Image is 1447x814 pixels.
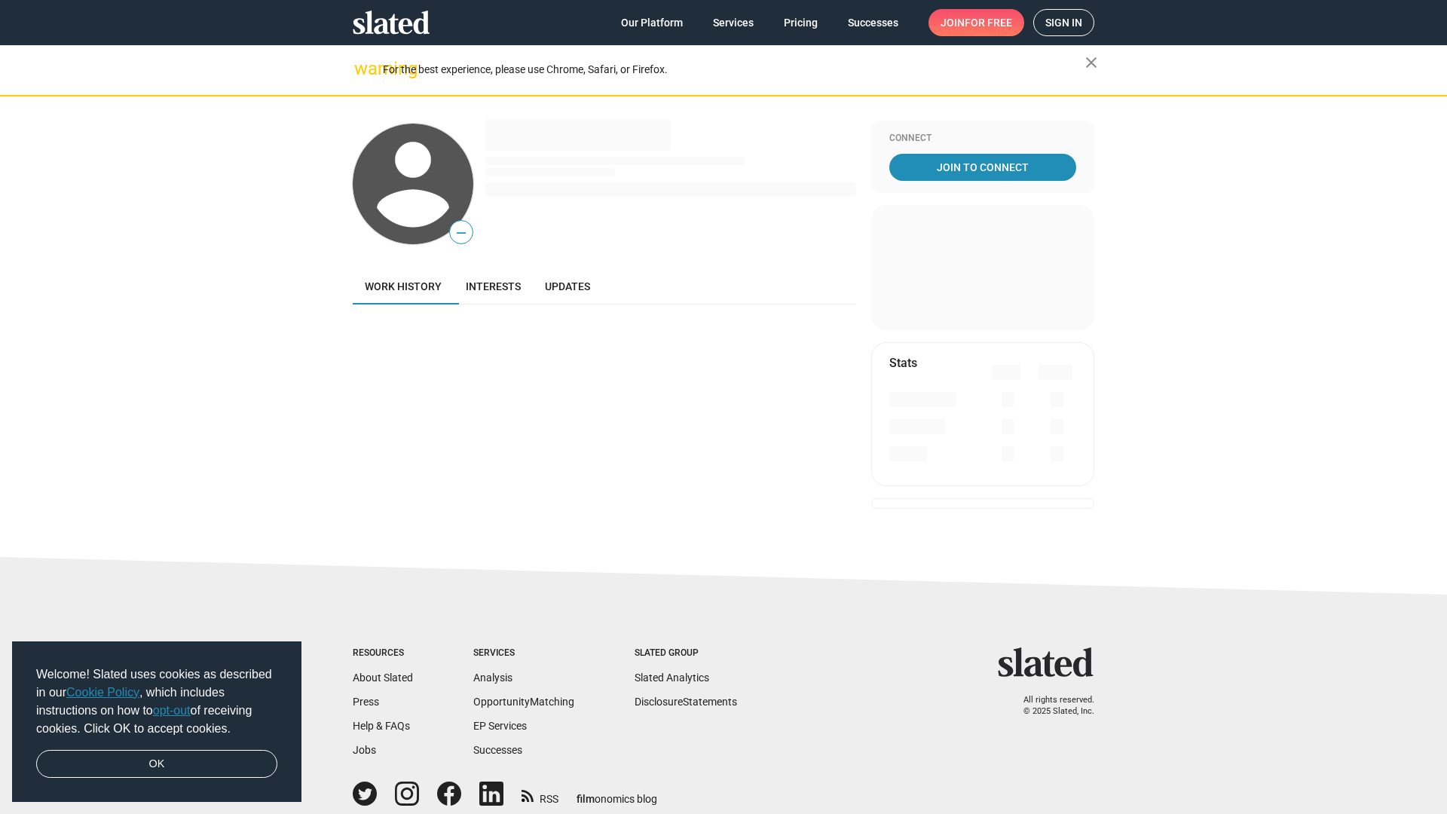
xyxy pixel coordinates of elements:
[1033,9,1094,36] a: Sign in
[353,696,379,708] a: Press
[522,783,558,806] a: RSS
[889,133,1076,145] div: Connect
[889,154,1076,181] a: Join To Connect
[466,280,521,292] span: Interests
[454,268,533,304] a: Interests
[1082,54,1100,72] mat-icon: close
[941,9,1012,36] span: Join
[353,672,413,684] a: About Slated
[533,268,602,304] a: Updates
[36,750,277,779] a: dismiss cookie message
[701,9,766,36] a: Services
[450,223,473,243] span: —
[153,704,191,717] a: opt-out
[784,9,818,36] span: Pricing
[1045,10,1082,35] span: Sign in
[577,780,657,806] a: filmonomics blog
[772,9,830,36] a: Pricing
[848,9,898,36] span: Successes
[635,647,737,659] div: Slated Group
[473,672,512,684] a: Analysis
[353,647,413,659] div: Resources
[635,672,709,684] a: Slated Analytics
[353,720,410,732] a: Help & FAQs
[365,280,442,292] span: Work history
[965,9,1012,36] span: for free
[892,154,1073,181] span: Join To Connect
[354,60,372,78] mat-icon: warning
[609,9,695,36] a: Our Platform
[545,280,590,292] span: Updates
[1008,695,1094,717] p: All rights reserved. © 2025 Slated, Inc.
[635,696,737,708] a: DisclosureStatements
[353,268,454,304] a: Work history
[836,9,910,36] a: Successes
[383,60,1085,80] div: For the best experience, please use Chrome, Safari, or Firefox.
[928,9,1024,36] a: Joinfor free
[12,641,301,803] div: cookieconsent
[473,696,574,708] a: OpportunityMatching
[621,9,683,36] span: Our Platform
[577,793,595,805] span: film
[473,647,574,659] div: Services
[473,744,522,756] a: Successes
[713,9,754,36] span: Services
[473,720,527,732] a: EP Services
[36,666,277,738] span: Welcome! Slated uses cookies as described in our , which includes instructions on how to of recei...
[889,355,917,371] mat-card-title: Stats
[353,744,376,756] a: Jobs
[66,686,139,699] a: Cookie Policy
